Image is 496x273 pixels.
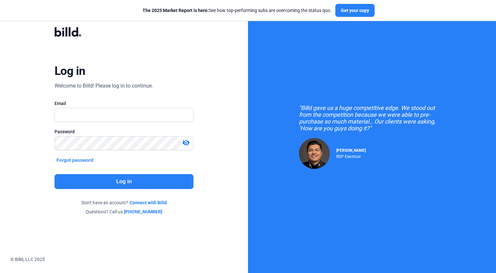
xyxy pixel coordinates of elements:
div: Welcome to Billd! Please log in to continue. [55,82,153,90]
button: Get your copy [335,4,375,17]
button: Log in [55,174,193,189]
div: "Billd gave us a huge competitive edge. We stood out from the competition because we were able to... [299,104,445,132]
img: Raul Pacheco [299,138,330,169]
div: Questions? Call us [55,208,193,215]
div: Log in [55,64,85,78]
div: Password [55,128,193,135]
a: Connect with Billd [130,199,167,206]
div: See how top-performing subs are overcoming the status quo. [143,7,331,14]
a: [PHONE_NUMBER] [124,208,162,215]
div: Email [55,100,193,107]
div: Don't have an account? [55,199,193,206]
span: The 2025 Market Report is here: [143,8,209,13]
mat-icon: visibility_off [182,139,190,147]
span: [PERSON_NAME] [336,148,366,153]
button: Forgot password [55,157,95,164]
div: RDP Electrical [336,153,366,159]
